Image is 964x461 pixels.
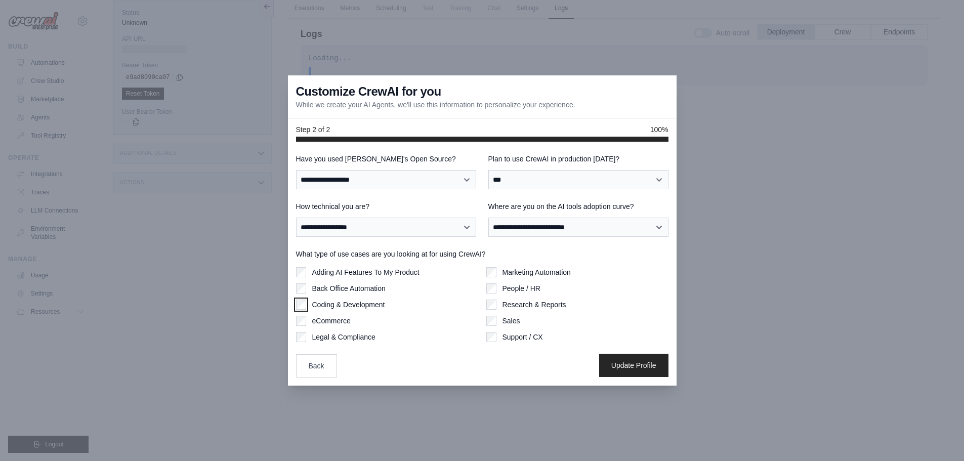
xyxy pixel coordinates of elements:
label: Adding AI Features To My Product [312,267,420,277]
h3: Customize CrewAI for you [296,83,441,100]
label: How technical you are? [296,201,476,212]
span: Step 2 of 2 [296,124,330,135]
label: Support / CX [502,332,543,342]
button: Back [296,354,337,378]
label: People / HR [502,283,540,294]
label: eCommerce [312,316,351,326]
button: Update Profile [599,354,668,377]
label: Sales [502,316,520,326]
label: Marketing Automation [502,267,571,277]
span: 100% [650,124,668,135]
p: While we create your AI Agents, we'll use this information to personalize your experience. [296,100,575,110]
label: Back Office Automation [312,283,386,294]
label: What type of use cases are you looking at for using CrewAI? [296,249,668,259]
label: Coding & Development [312,300,385,310]
label: Research & Reports [502,300,566,310]
label: Plan to use CrewAI in production [DATE]? [488,154,668,164]
label: Have you used [PERSON_NAME]'s Open Source? [296,154,476,164]
label: Where are you on the AI tools adoption curve? [488,201,668,212]
iframe: Chat Widget [913,412,964,461]
label: Legal & Compliance [312,332,375,342]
